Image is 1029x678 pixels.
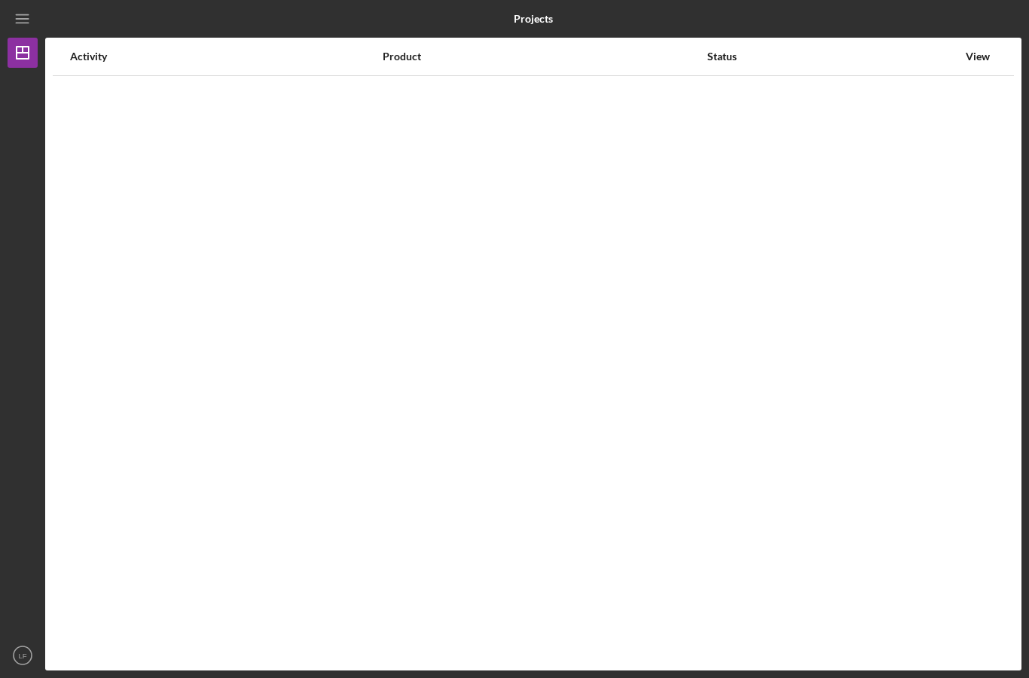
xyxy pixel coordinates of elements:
[707,50,957,63] div: Status
[514,13,553,25] b: Projects
[18,652,26,660] text: LF
[959,50,997,63] div: View
[383,50,706,63] div: Product
[70,50,381,63] div: Activity
[8,640,38,670] button: LF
